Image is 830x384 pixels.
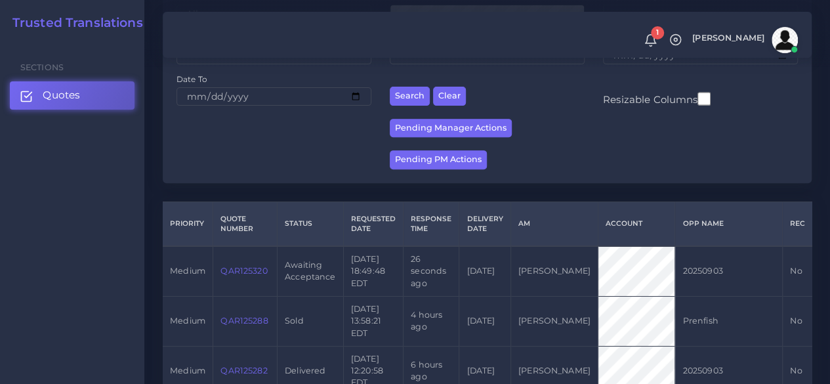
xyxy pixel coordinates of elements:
[10,81,135,109] a: Quotes
[170,266,205,276] span: medium
[343,202,403,246] th: Requested Date
[170,316,205,326] span: medium
[277,202,343,246] th: Status
[783,296,813,346] td: No
[176,74,207,85] label: Date To
[510,246,598,296] td: [PERSON_NAME]
[163,202,213,246] th: Priority
[459,202,510,246] th: Delivery Date
[598,202,674,246] th: Account
[404,246,459,296] td: 26 seconds ago
[220,266,267,276] a: QAR125320
[510,202,598,246] th: AM
[697,91,711,107] input: Resizable Columns
[390,119,512,138] button: Pending Manager Actions
[404,202,459,246] th: Response Time
[675,202,783,246] th: Opp Name
[433,87,466,106] button: Clear
[390,87,430,106] button: Search
[220,316,268,326] a: QAR125288
[639,33,662,47] a: 1
[783,246,813,296] td: No
[343,246,403,296] td: [DATE] 18:49:48 EDT
[603,91,711,107] label: Resizable Columns
[220,366,267,375] a: QAR125282
[459,246,510,296] td: [DATE]
[692,34,764,43] span: [PERSON_NAME]
[404,296,459,346] td: 4 hours ago
[772,27,798,53] img: avatar
[213,202,278,246] th: Quote Number
[510,296,598,346] td: [PERSON_NAME]
[459,296,510,346] td: [DATE]
[651,26,664,39] span: 1
[3,16,143,31] a: Trusted Translations
[343,296,403,346] td: [DATE] 13:58:21 EDT
[170,366,205,375] span: medium
[686,27,802,53] a: [PERSON_NAME]avatar
[783,202,813,246] th: REC
[675,296,783,346] td: Prenfish
[20,62,64,72] span: Sections
[43,88,80,102] span: Quotes
[277,296,343,346] td: Sold
[390,150,487,169] button: Pending PM Actions
[277,246,343,296] td: Awaiting Acceptance
[675,246,783,296] td: 20250903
